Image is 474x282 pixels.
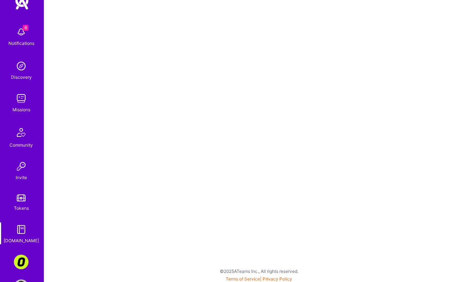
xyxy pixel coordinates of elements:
[226,276,260,282] a: Terms of Service
[14,59,28,73] img: discovery
[263,276,292,282] a: Privacy Policy
[23,25,28,31] span: 6
[14,25,28,39] img: bell
[14,255,28,269] img: Corner3: Building an AI User Researcher
[226,276,292,282] span: |
[12,106,30,113] div: Missions
[14,159,28,174] img: Invite
[14,222,28,237] img: guide book
[12,124,30,141] img: Community
[14,91,28,106] img: teamwork
[44,262,474,280] div: © 2025 ATeams Inc., All rights reserved.
[11,73,32,81] div: Discovery
[12,255,30,269] a: Corner3: Building an AI User Researcher
[16,174,27,181] div: Invite
[9,141,33,149] div: Community
[4,237,39,244] div: [DOMAIN_NAME]
[8,39,34,47] div: Notifications
[17,194,26,201] img: tokens
[14,204,29,212] div: Tokens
